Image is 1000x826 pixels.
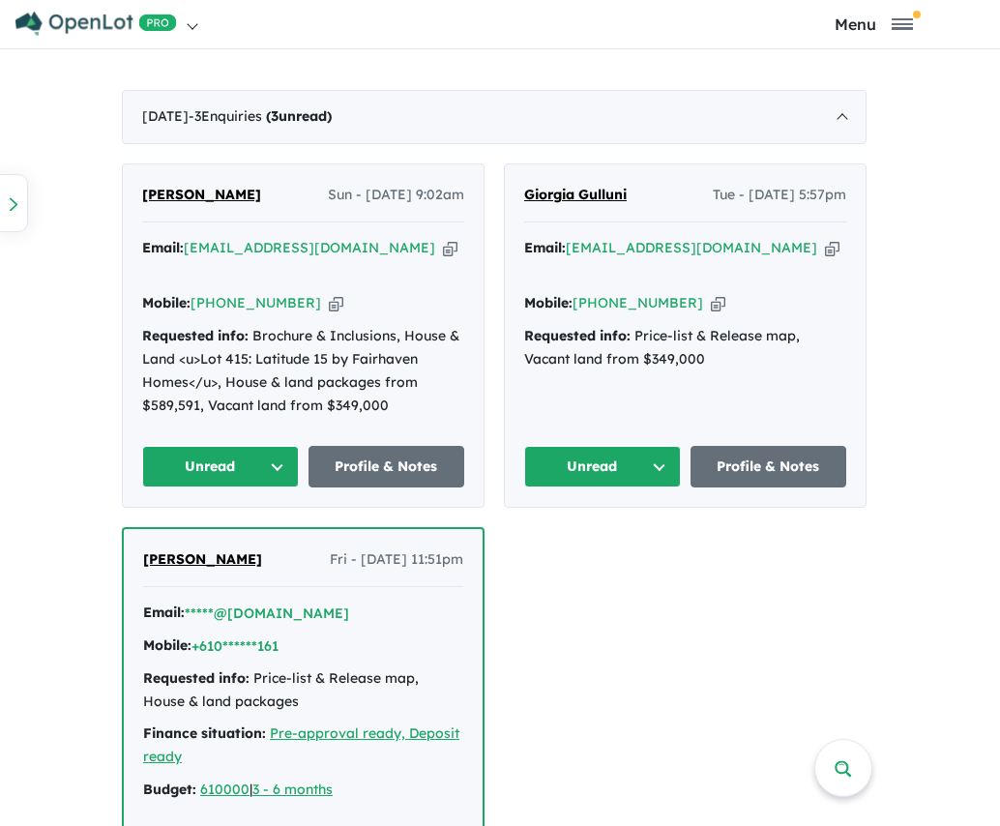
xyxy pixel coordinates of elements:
a: [PHONE_NUMBER] [573,294,703,311]
a: [EMAIL_ADDRESS][DOMAIN_NAME] [184,239,435,256]
span: [PERSON_NAME] [143,550,262,568]
strong: Finance situation: [143,724,266,742]
strong: Requested info: [142,327,249,344]
a: Profile & Notes [691,446,847,487]
button: Copy [825,238,839,258]
strong: Email: [143,604,185,621]
div: | [143,779,463,802]
button: Toggle navigation [752,15,995,33]
strong: Mobile: [524,294,573,311]
img: Openlot PRO Logo White [15,12,177,36]
span: Tue - [DATE] 5:57pm [713,184,846,207]
strong: Mobile: [142,294,191,311]
div: Price-list & Release map, House & land packages [143,667,463,714]
a: [PHONE_NUMBER] [191,294,321,311]
button: Copy [443,238,457,258]
a: Profile & Notes [309,446,465,487]
a: [EMAIL_ADDRESS][DOMAIN_NAME] [566,239,817,256]
span: - 3 Enquir ies [189,107,332,125]
strong: Mobile: [143,636,191,654]
a: Pre-approval ready, Deposit ready [143,724,459,765]
span: Fri - [DATE] 11:51pm [330,548,463,572]
button: Unread [524,446,681,487]
a: [PERSON_NAME] [142,184,261,207]
strong: Budget: [143,781,196,798]
span: Sun - [DATE] 9:02am [328,184,464,207]
div: [DATE] [122,90,867,144]
button: Copy [711,293,725,313]
span: [PERSON_NAME] [142,186,261,203]
strong: Email: [142,239,184,256]
a: [PERSON_NAME] [143,548,262,572]
strong: Requested info: [524,327,631,344]
span: Giorgia Gulluni [524,186,627,203]
span: 3 [271,107,279,125]
div: Brochure & Inclusions, House & Land <u>Lot 415: Latitude 15 by Fairhaven Homes</u>, House & land ... [142,325,464,417]
a: 610000 [200,781,250,798]
a: 3 - 6 months [252,781,333,798]
strong: Email: [524,239,566,256]
strong: ( unread) [266,107,332,125]
strong: Requested info: [143,669,250,687]
button: Unread [142,446,299,487]
div: Price-list & Release map, Vacant land from $349,000 [524,325,846,371]
button: Copy [329,293,343,313]
a: Giorgia Gulluni [524,184,627,207]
